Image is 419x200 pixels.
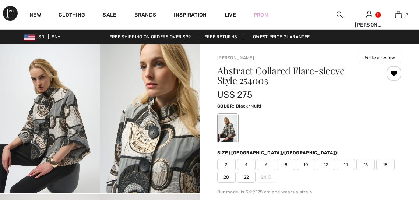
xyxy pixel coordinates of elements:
span: 22 [237,172,256,183]
a: New [29,12,41,20]
span: EN [52,34,61,39]
img: ring-m.svg [268,175,271,179]
span: Inspiration [174,12,207,20]
div: [PERSON_NAME] [355,21,384,29]
span: 4 [237,159,256,170]
img: search the website [337,10,343,19]
span: USD [24,34,47,39]
img: Abstract Collared Flare-Sleeve Style 254003. 2 [100,44,200,193]
a: Brands [134,12,156,20]
span: Black/Multi [236,103,261,109]
span: 16 [356,159,375,170]
img: US Dollar [24,34,35,40]
span: US$ 275 [217,90,252,100]
span: 20 [217,172,236,183]
img: My Bag [395,10,402,19]
span: 10 [297,159,315,170]
a: Lowest Price Guarantee [244,34,316,39]
a: 2 [384,10,413,19]
a: [PERSON_NAME] [217,55,254,60]
div: Black/Multi [218,115,237,142]
a: Live [225,11,236,19]
a: Sale [103,12,116,20]
a: Clothing [59,12,85,20]
a: Sign In [366,11,372,18]
span: 2 [217,159,236,170]
h1: Abstract Collared Flare-sleeve Style 254003 [217,66,371,85]
span: Color: [217,103,235,109]
div: Our model is 5'9"/175 cm and wears a size 6. [217,189,401,195]
span: 8 [277,159,295,170]
span: 12 [317,159,335,170]
a: Prom [254,11,268,19]
span: 14 [337,159,355,170]
button: Write a review [359,53,401,63]
div: Size ([GEOGRAPHIC_DATA]/[GEOGRAPHIC_DATA]): [217,150,340,156]
img: 1ère Avenue [3,6,18,21]
a: Free shipping on orders over $99 [103,34,197,39]
span: 18 [376,159,395,170]
span: 6 [257,159,275,170]
a: Free Returns [198,34,243,39]
span: 24 [257,172,275,183]
span: 2 [405,11,408,18]
img: My Info [366,10,372,19]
